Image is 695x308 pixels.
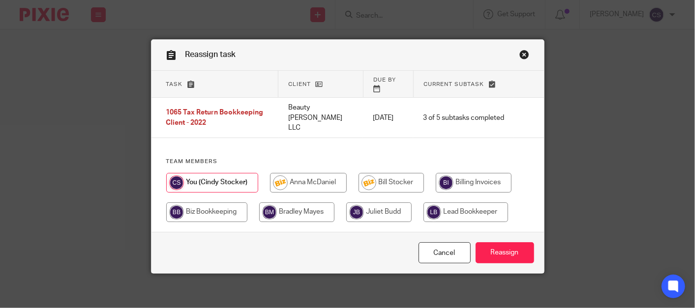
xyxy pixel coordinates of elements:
[373,77,396,83] span: Due by
[288,82,311,87] span: Client
[166,158,529,166] h4: Team members
[423,82,484,87] span: Current subtask
[373,113,403,123] p: [DATE]
[519,50,529,63] a: Close this dialog window
[476,242,534,263] input: Reassign
[413,98,514,138] td: 3 of 5 subtasks completed
[166,82,183,87] span: Task
[419,242,471,263] a: Close this dialog window
[166,109,264,126] span: 1065 Tax Return Bookkeeping Client - 2022
[185,51,236,58] span: Reassign task
[288,103,354,133] p: Beauty [PERSON_NAME] LLC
